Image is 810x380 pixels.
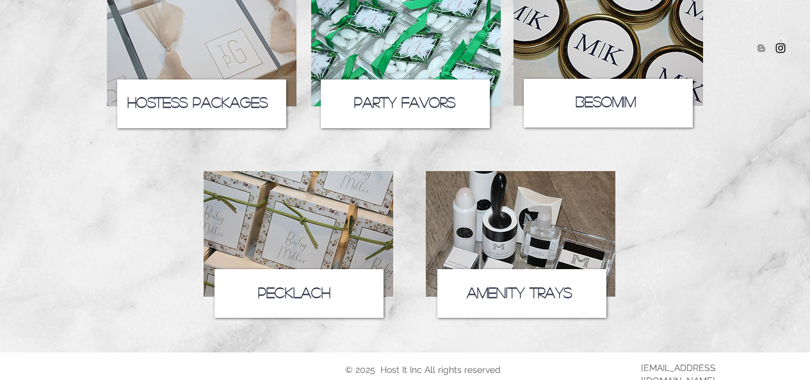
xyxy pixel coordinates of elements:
a: Party Favors [354,95,455,109]
img: Hostitny [774,42,787,54]
img: Blogger [755,42,768,54]
ul: Social Bar [755,42,787,54]
a: Hostess Packages [127,95,268,109]
a: Amenity Trays [467,285,572,299]
img: IMG_7991.JPG [204,171,393,297]
a: Pecklach [258,285,330,299]
a: Besomim [576,94,636,108]
span: © 2025 Host It Inc All rights reserved [345,365,501,375]
img: IMG_3288_edited.jpg [426,171,615,297]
